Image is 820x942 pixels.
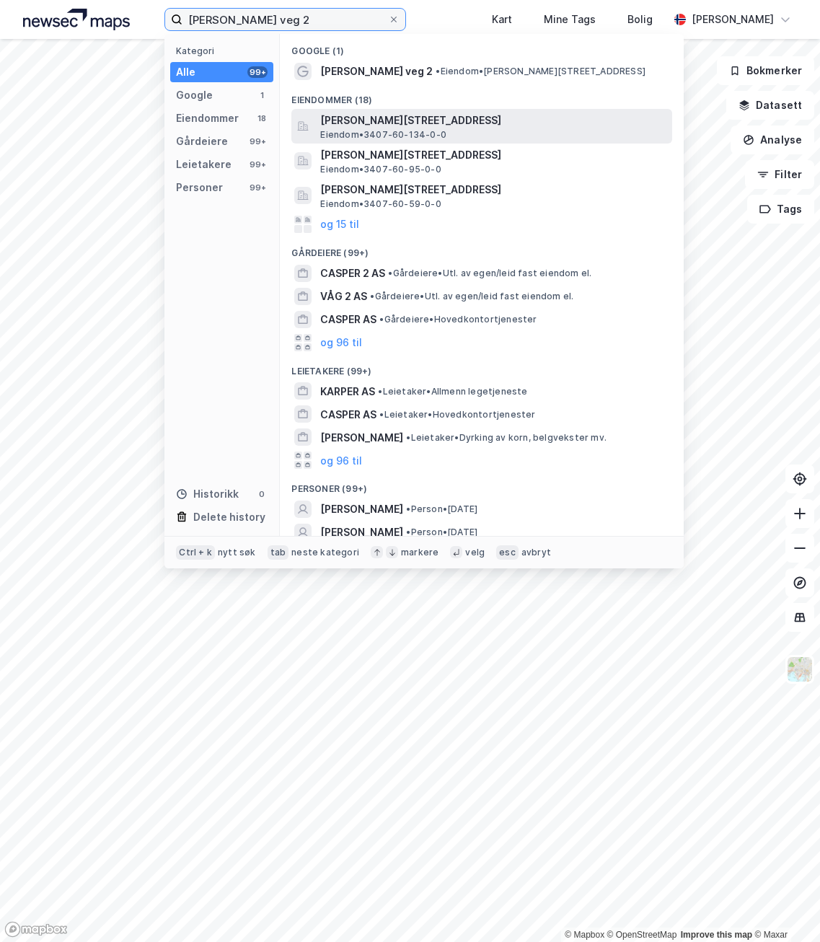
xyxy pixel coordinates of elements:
[218,547,256,558] div: nytt søk
[247,159,268,170] div: 99+
[565,930,604,940] a: Mapbox
[379,314,384,325] span: •
[176,156,232,173] div: Leietakere
[681,930,752,940] a: Improve this map
[465,547,485,558] div: velg
[320,501,403,518] span: [PERSON_NAME]
[717,56,814,85] button: Bokmerker
[379,314,537,325] span: Gårdeiere • Hovedkontortjenester
[256,113,268,124] div: 18
[745,160,814,189] button: Filter
[320,452,362,469] button: og 96 til
[320,311,376,328] span: CASPER AS
[379,409,384,420] span: •
[726,91,814,120] button: Datasett
[401,547,438,558] div: markere
[496,545,519,560] div: esc
[607,930,677,940] a: OpenStreetMap
[406,527,477,538] span: Person • [DATE]
[268,545,289,560] div: tab
[193,509,265,526] div: Delete history
[436,66,440,76] span: •
[388,268,392,278] span: •
[176,110,239,127] div: Eiendommer
[370,291,374,301] span: •
[748,873,820,942] iframe: Chat Widget
[406,432,607,444] span: Leietaker • Dyrking av korn, belgvekster mv.
[378,386,527,397] span: Leietaker • Allmenn legetjeneste
[370,291,573,302] span: Gårdeiere • Utl. av egen/leid fast eiendom el.
[320,198,441,210] span: Eiendom • 3407-60-59-0-0
[320,265,385,282] span: CASPER 2 AS
[256,89,268,101] div: 1
[256,488,268,500] div: 0
[4,921,68,938] a: Mapbox homepage
[406,503,477,515] span: Person • [DATE]
[23,9,130,30] img: logo.a4113a55bc3d86da70a041830d287a7e.svg
[692,11,774,28] div: [PERSON_NAME]
[492,11,512,28] div: Kart
[320,181,666,198] span: [PERSON_NAME][STREET_ADDRESS]
[406,432,410,443] span: •
[247,66,268,78] div: 99+
[731,126,814,154] button: Analyse
[786,656,814,683] img: Z
[280,472,684,498] div: Personer (99+)
[176,133,228,150] div: Gårdeiere
[176,63,195,81] div: Alle
[280,34,684,60] div: Google (1)
[280,354,684,380] div: Leietakere (99+)
[320,406,376,423] span: CASPER AS
[747,195,814,224] button: Tags
[320,146,666,164] span: [PERSON_NAME][STREET_ADDRESS]
[627,11,653,28] div: Bolig
[176,87,213,104] div: Google
[247,182,268,193] div: 99+
[388,268,591,279] span: Gårdeiere • Utl. av egen/leid fast eiendom el.
[176,45,273,56] div: Kategori
[320,164,441,175] span: Eiendom • 3407-60-95-0-0
[320,216,359,233] button: og 15 til
[320,129,446,141] span: Eiendom • 3407-60-134-0-0
[320,112,666,129] span: [PERSON_NAME][STREET_ADDRESS]
[280,83,684,109] div: Eiendommer (18)
[176,485,239,503] div: Historikk
[320,383,375,400] span: KARPER AS
[406,503,410,514] span: •
[748,873,820,942] div: Kontrollprogram for chat
[176,545,215,560] div: Ctrl + k
[320,288,367,305] span: VÅG 2 AS
[379,409,535,421] span: Leietaker • Hovedkontortjenester
[406,527,410,537] span: •
[176,179,223,196] div: Personer
[544,11,596,28] div: Mine Tags
[247,136,268,147] div: 99+
[182,9,388,30] input: Søk på adresse, matrikkel, gårdeiere, leietakere eller personer
[378,386,382,397] span: •
[320,524,403,541] span: [PERSON_NAME]
[320,63,433,80] span: [PERSON_NAME] veg 2
[280,236,684,262] div: Gårdeiere (99+)
[521,547,551,558] div: avbryt
[291,547,359,558] div: neste kategori
[320,429,403,446] span: [PERSON_NAME]
[320,334,362,351] button: og 96 til
[436,66,645,77] span: Eiendom • [PERSON_NAME][STREET_ADDRESS]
